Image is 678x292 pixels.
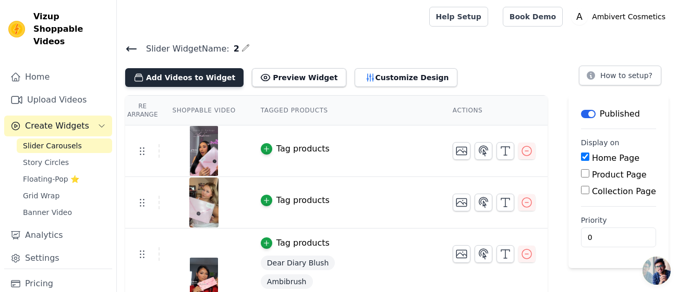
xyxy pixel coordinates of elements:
[440,96,548,125] th: Actions
[17,138,112,153] a: Slider Carousels
[429,7,488,27] a: Help Setup
[125,68,244,87] button: Add Videos to Widget
[453,245,470,263] button: Change Thumbnail
[4,225,112,246] a: Analytics
[576,11,583,22] text: A
[261,237,330,249] button: Tag products
[276,237,330,249] div: Tag products
[23,157,69,168] span: Story Circles
[571,7,670,26] button: A Ambivert Cosmetics
[4,90,112,110] a: Upload Videos
[17,205,112,220] a: Banner Video
[579,66,661,85] button: How to setup?
[600,108,640,120] p: Published
[25,120,89,132] span: Create Widgets
[4,116,112,136] button: Create Widgets
[276,143,330,155] div: Tag products
[581,215,656,225] label: Priority
[276,194,330,207] div: Tag products
[248,96,440,125] th: Tagged Products
[189,126,219,176] img: vizup-images-7b29.png
[261,194,330,207] button: Tag products
[579,73,661,83] a: How to setup?
[33,10,108,48] span: Vizup Shoppable Videos
[592,170,647,180] label: Product Page
[4,67,112,87] a: Home
[8,21,25,37] img: Vizup
[138,43,229,55] span: Slider Widget Name:
[125,96,160,125] th: Re Arrange
[23,174,79,184] span: Floating-Pop ⭐
[17,172,112,186] a: Floating-Pop ⭐
[4,248,112,269] a: Settings
[23,141,82,151] span: Slider Carousels
[643,257,671,285] a: Open chat
[17,188,112,203] a: Grid Wrap
[355,68,457,87] button: Customize Design
[261,143,330,155] button: Tag products
[453,142,470,160] button: Change Thumbnail
[252,68,346,87] button: Preview Widget
[241,42,250,56] div: Edit Name
[592,153,639,163] label: Home Page
[23,191,59,201] span: Grid Wrap
[261,256,335,270] span: Dear Diary Blush
[453,194,470,211] button: Change Thumbnail
[189,177,219,227] img: vizup-images-91a1.jpg
[160,96,248,125] th: Shoppable Video
[229,43,239,55] span: 2
[588,7,670,26] p: Ambivert Cosmetics
[503,7,563,27] a: Book Demo
[581,137,620,148] legend: Display on
[261,274,313,289] span: Ambibrush
[17,155,112,170] a: Story Circles
[592,186,656,196] label: Collection Page
[23,207,72,218] span: Banner Video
